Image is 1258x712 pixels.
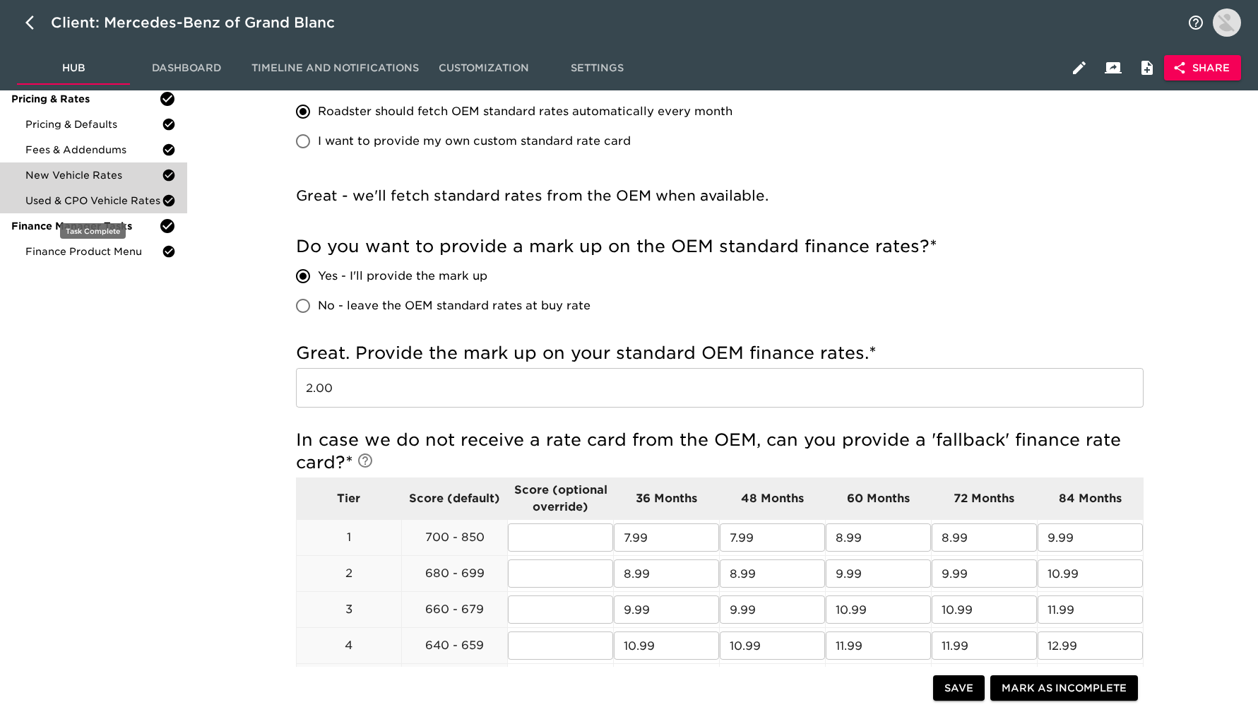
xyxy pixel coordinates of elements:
[1213,8,1241,37] img: Profile
[25,244,162,259] span: Finance Product Menu
[549,59,645,77] span: Settings
[296,429,1144,474] h5: In case we do not receive a rate card from the OEM, can you provide a 'fallback' finance rate card?
[933,675,985,701] button: Save
[318,103,732,120] span: Roadster should fetch OEM standard rates automatically every month
[25,59,121,77] span: Hub
[25,194,162,208] span: Used & CPO Vehicle Rates
[402,601,507,618] p: 660 - 679
[402,529,507,546] p: 700 - 850
[720,490,825,507] p: 48 Months
[318,297,591,314] span: No - leave the OEM standard rates at buy rate
[138,59,235,77] span: Dashboard
[296,187,769,204] span: Great - we'll fetch standard rates from the OEM when available.
[944,680,973,697] span: Save
[297,601,402,618] p: 3
[614,490,719,507] p: 36 Months
[1175,59,1230,77] span: Share
[297,529,402,546] p: 1
[296,342,1144,364] h5: Great. Provide the mark up on your standard OEM finance rates.
[508,482,613,516] p: Score (optional override)
[25,117,162,131] span: Pricing & Defaults
[1002,680,1127,697] span: Mark as Incomplete
[25,143,162,157] span: Fees & Addendums
[1179,6,1213,40] button: notifications
[402,565,507,582] p: 680 - 699
[11,219,159,233] span: Finance Manager Tasks
[1062,51,1096,85] button: Edit Hub
[297,565,402,582] p: 2
[51,11,355,34] div: Client: Mercedes-Benz of Grand Blanc
[402,490,507,507] p: Score (default)
[402,637,507,654] p: 640 - 659
[932,490,1037,507] p: 72 Months
[318,133,631,150] span: I want to provide my own custom standard rate card
[296,235,1144,258] h5: Do you want to provide a mark up on the OEM standard finance rates?
[436,59,532,77] span: Customization
[1130,51,1164,85] button: Internal Notes and Comments
[11,92,159,106] span: Pricing & Rates
[297,637,402,654] p: 4
[1096,51,1130,85] button: Client View
[1038,490,1143,507] p: 84 Months
[990,675,1138,701] button: Mark as Incomplete
[25,168,162,182] span: New Vehicle Rates
[297,490,402,507] p: Tier
[1164,55,1241,81] button: Share
[251,59,419,77] span: Timeline and Notifications
[318,268,487,285] span: Yes - I'll provide the mark up
[826,490,931,507] p: 60 Months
